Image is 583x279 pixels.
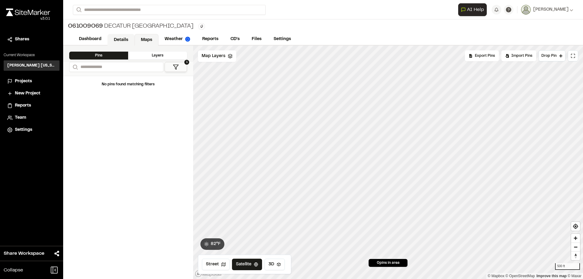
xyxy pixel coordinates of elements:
span: Settings [15,127,32,133]
div: No pins available to export [465,50,499,61]
a: Dashboard [73,33,107,45]
img: rebrand.png [6,9,50,16]
a: Map feedback [537,274,567,278]
a: CD's [224,33,246,45]
img: precipai.png [185,37,190,42]
h3: [PERSON_NAME] [US_STATE] [7,63,56,68]
a: Reports [196,33,224,45]
a: Maxar [568,274,581,278]
span: 0 pins in area [377,260,400,266]
button: Search [69,62,80,72]
span: 061009069 [68,22,103,31]
a: Projects [7,78,56,85]
div: 500 ft [555,263,580,270]
button: Zoom out [571,243,580,251]
a: New Project [7,90,56,97]
span: Shares [15,36,29,43]
span: Team [15,114,26,121]
span: No pins found matching filters [102,83,155,86]
div: Open AI Assistant [458,3,489,16]
span: New Project [15,90,40,97]
div: Pins [69,52,128,60]
img: User [521,5,531,15]
span: Import Pins [511,53,532,59]
span: Projects [15,78,32,85]
span: 82 ° F [211,241,221,247]
button: Satellite [232,259,262,270]
a: Shares [7,36,56,43]
div: Import Pins into your project [501,50,536,61]
button: 82°F [200,238,224,250]
button: 3D [264,259,285,270]
span: Collapse [4,267,23,274]
button: [PERSON_NAME] [521,5,573,15]
button: Reset bearing to north [571,251,580,260]
a: Settings [268,33,297,45]
p: Current Workspace [4,53,60,58]
span: Drop Pin [541,53,557,59]
a: Settings [7,127,56,133]
button: Open AI Assistant [458,3,487,16]
button: Street [202,259,230,270]
a: Team [7,114,56,121]
a: Reports [7,102,56,109]
a: Files [246,33,268,45]
span: Share Workspace [4,250,44,257]
a: Maps [135,34,159,46]
a: Mapbox [488,274,504,278]
a: Details [107,34,135,46]
button: 1 [165,62,187,72]
button: Drop Pin [539,50,565,61]
button: Search [73,5,84,15]
span: [PERSON_NAME] [533,6,568,13]
span: Map Layers [202,53,225,60]
a: Weather [159,33,196,45]
span: Export Pins [475,53,495,59]
div: Decatur [GEOGRAPHIC_DATA] [68,22,193,31]
div: Oh geez...please don't... [6,16,50,22]
a: OpenStreetMap [506,274,535,278]
button: Zoom in [571,234,580,243]
canvas: Map [193,46,583,279]
span: AI Help [467,6,484,13]
button: Edit Tags [198,23,205,30]
span: 1 [184,60,189,65]
a: Mapbox logo [195,270,222,277]
span: Reports [15,102,31,109]
button: Find my location [571,222,580,231]
div: Layers [128,52,187,60]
